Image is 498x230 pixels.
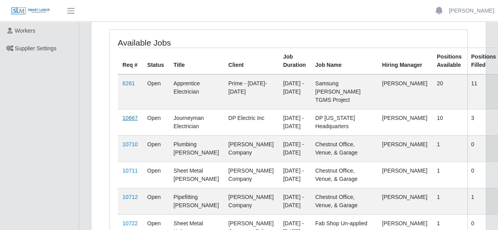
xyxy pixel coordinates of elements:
[224,188,278,214] td: [PERSON_NAME] Company
[15,45,57,52] span: Supplier Settings
[311,188,378,214] td: Chestnut Office, Venue, & Garage
[377,74,432,109] td: [PERSON_NAME]
[377,162,432,188] td: [PERSON_NAME]
[432,188,466,214] td: 1
[432,109,466,135] td: 10
[224,162,278,188] td: [PERSON_NAME] Company
[311,135,378,162] td: Chestnut Office, Venue, & Garage
[122,167,138,174] a: 10711
[169,48,224,74] th: Title
[278,162,311,188] td: [DATE] - [DATE]
[122,141,138,147] a: 10710
[143,109,169,135] td: Open
[169,109,224,135] td: Journeyman Electrician
[224,48,278,74] th: Client
[143,162,169,188] td: Open
[169,188,224,214] td: Pipefitting [PERSON_NAME]
[118,48,143,74] th: Req #
[143,188,169,214] td: Open
[143,48,169,74] th: Status
[432,162,466,188] td: 1
[278,188,311,214] td: [DATE] - [DATE]
[143,135,169,162] td: Open
[122,80,135,86] a: 6261
[377,109,432,135] td: [PERSON_NAME]
[278,135,311,162] td: [DATE] - [DATE]
[278,109,311,135] td: [DATE] - [DATE]
[432,135,466,162] td: 1
[15,28,35,34] span: Workers
[224,135,278,162] td: [PERSON_NAME] Company
[224,74,278,109] td: Prime - [DATE]-[DATE]
[278,48,311,74] th: Job Duration
[377,48,432,74] th: Hiring Manager
[224,109,278,135] td: DP Electric Inc
[122,115,138,121] a: 10667
[122,220,138,226] a: 10722
[377,188,432,214] td: [PERSON_NAME]
[311,162,378,188] td: Chestnut Office, Venue, & Garage
[311,48,378,74] th: Job Name
[311,74,378,109] td: Samsung [PERSON_NAME] TGMS Project
[122,194,138,200] a: 10712
[118,38,253,48] h4: Available Jobs
[143,74,169,109] td: Open
[432,48,466,74] th: Positions Available
[311,109,378,135] td: DP [US_STATE] Headquarters
[169,162,224,188] td: Sheet Metal [PERSON_NAME]
[169,135,224,162] td: Plumbing [PERSON_NAME]
[169,74,224,109] td: Apprentice Electrician
[377,135,432,162] td: [PERSON_NAME]
[278,74,311,109] td: [DATE] - [DATE]
[432,74,466,109] td: 20
[11,7,50,15] img: SLM Logo
[449,7,494,15] a: [PERSON_NAME]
